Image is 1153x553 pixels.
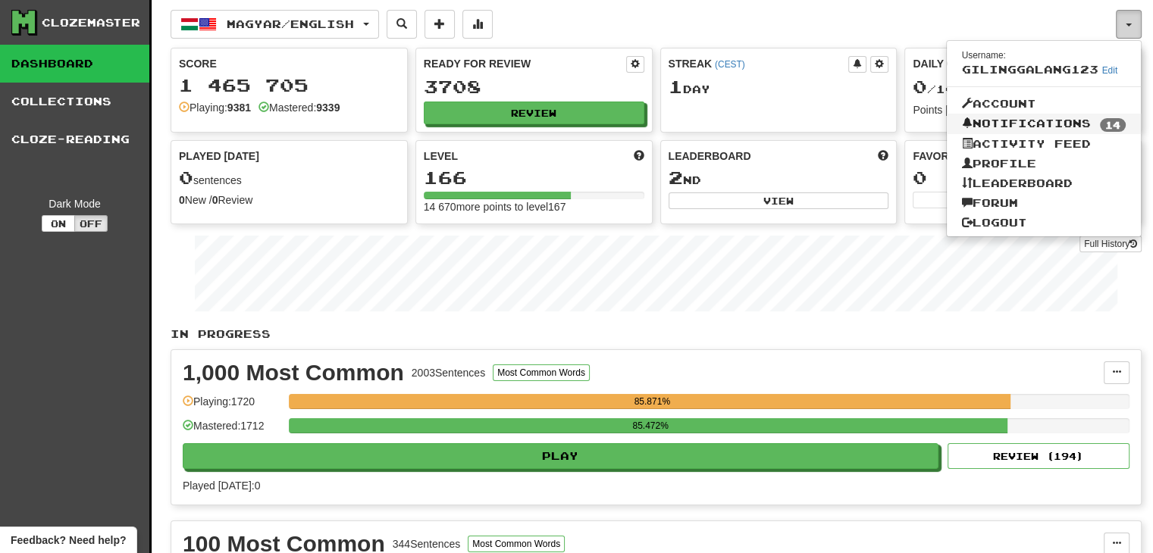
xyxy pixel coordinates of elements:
a: Edit [1102,65,1118,76]
div: 14 670 more points to level 167 [424,199,644,214]
small: Username: [962,50,1006,61]
strong: 0 [212,194,218,206]
a: Full History [1079,236,1142,252]
a: (CEST) [715,59,745,70]
span: Score more points to level up [634,148,644,164]
button: View [913,192,1021,208]
strong: 0 [179,194,185,206]
strong: 9381 [227,102,251,114]
span: Leaderboard [669,148,751,164]
div: New / Review [179,192,399,208]
div: Score [179,56,399,71]
div: Playing: 1720 [183,394,281,419]
a: Leaderboard [947,173,1142,193]
span: 0 [179,167,193,188]
div: 3708 [424,77,644,96]
div: 0 [913,168,1133,187]
button: On [42,215,75,232]
span: 0 [913,76,927,97]
div: 344 Sentences [393,536,461,551]
strong: 9339 [316,102,340,114]
span: Played [DATE]: 0 [183,480,260,492]
button: Off [74,215,108,232]
button: More stats [462,10,493,39]
div: Streak [669,56,849,71]
a: Notifications14 [947,114,1142,135]
button: Magyar/English [171,10,379,39]
span: / 10 [913,83,954,95]
span: Played [DATE] [179,148,259,164]
div: Daily Goal [913,56,1115,73]
div: Favorites [913,148,1133,164]
div: 2003 Sentences [412,365,485,380]
span: Level [424,148,458,164]
button: View [669,192,889,209]
span: 2 [669,167,683,188]
span: 1 [669,76,683,97]
span: 14 [1100,118,1126,132]
button: Review [424,102,644,124]
a: Forum [947,193,1142,213]
div: Mastered: [258,100,340,115]
button: Review (194) [948,443,1130,469]
a: Account [947,94,1142,114]
button: Play [183,443,938,469]
div: Points [DATE] [913,102,1133,117]
div: Clozemaster [42,15,140,30]
button: Add sentence to collection [425,10,455,39]
div: Mastered: 1712 [183,418,281,443]
button: Most Common Words [468,536,565,552]
div: Playing: [179,100,251,115]
div: 1 465 705 [179,76,399,95]
span: Open feedback widget [11,533,126,548]
div: Ready for Review [424,56,626,71]
div: 166 [424,168,644,187]
span: This week in points, UTC [878,148,888,164]
a: Profile [947,154,1142,173]
div: 85.871% [293,394,1010,409]
div: Dark Mode [11,196,138,211]
a: Activity Feed [947,134,1142,154]
button: Search sentences [387,10,417,39]
a: Logout [947,213,1142,233]
div: sentences [179,168,399,188]
span: Magyar / English [227,17,354,30]
div: Day [669,77,889,97]
p: In Progress [171,326,1142,342]
span: GIlinggalang123 [962,63,1098,76]
div: 1,000 Most Common [183,361,404,384]
div: 85.472% [293,418,1007,433]
div: nd [669,168,889,188]
button: Most Common Words [493,364,590,381]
